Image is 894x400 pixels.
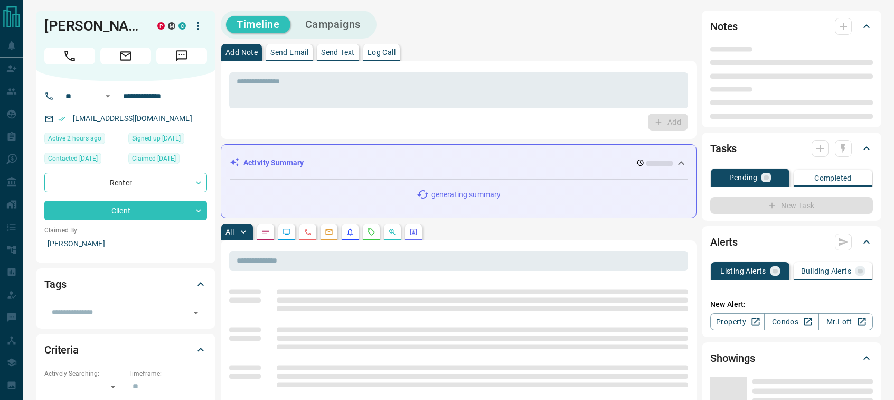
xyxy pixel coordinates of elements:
svg: Calls [304,228,312,236]
h2: Tags [44,276,66,293]
span: Signed up [DATE] [132,133,181,144]
button: Open [101,90,114,103]
a: [EMAIL_ADDRESS][DOMAIN_NAME] [73,114,192,123]
p: Log Call [368,49,396,56]
div: Sun Aug 26 2018 [128,133,207,147]
p: Claimed By: [44,226,207,235]
h2: Notes [710,18,738,35]
svg: Notes [261,228,270,236]
button: Timeline [226,16,290,33]
div: Renter [44,173,207,192]
p: Actively Searching: [44,369,123,378]
a: Condos [764,313,818,330]
span: Email [100,48,151,64]
div: condos.ca [178,22,186,30]
span: Claimed [DATE] [132,153,176,164]
button: Open [189,305,203,320]
button: Campaigns [295,16,371,33]
div: Criteria [44,337,207,362]
div: Activity Summary [230,153,688,173]
span: Contacted [DATE] [48,153,98,164]
div: Sat Aug 16 2025 [44,133,123,147]
p: Activity Summary [243,157,304,169]
p: Add Note [225,49,258,56]
p: All [225,228,234,236]
svg: Requests [367,228,375,236]
svg: Emails [325,228,333,236]
p: Timeframe: [128,369,207,378]
p: Building Alerts [801,267,851,275]
svg: Listing Alerts [346,228,354,236]
h2: Tasks [710,140,737,157]
div: Client [44,201,207,220]
p: Pending [729,174,758,181]
a: Mr.Loft [818,313,873,330]
h2: Criteria [44,341,79,358]
div: Showings [710,346,873,371]
div: Notes [710,14,873,39]
span: Active 2 hours ago [48,133,101,144]
svg: Lead Browsing Activity [283,228,291,236]
p: New Alert: [710,299,873,310]
p: Listing Alerts [720,267,766,275]
span: Message [156,48,207,64]
h2: Showings [710,350,755,367]
p: Send Email [270,49,308,56]
div: Tags [44,272,207,297]
div: Alerts [710,229,873,255]
div: Sun May 10 2020 [128,153,207,168]
div: Mon Jun 06 2022 [44,153,123,168]
h2: Alerts [710,234,738,250]
div: Tasks [710,136,873,161]
svg: Opportunities [388,228,397,236]
svg: Email Verified [58,115,65,123]
div: property.ca [157,22,165,30]
p: Completed [814,174,852,182]
p: [PERSON_NAME] [44,235,207,253]
svg: Agent Actions [409,228,418,236]
p: generating summary [431,189,501,200]
div: mrloft.ca [168,22,175,30]
p: Send Text [321,49,355,56]
a: Property [710,313,765,330]
span: Call [44,48,95,64]
h1: [PERSON_NAME] [44,17,142,34]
